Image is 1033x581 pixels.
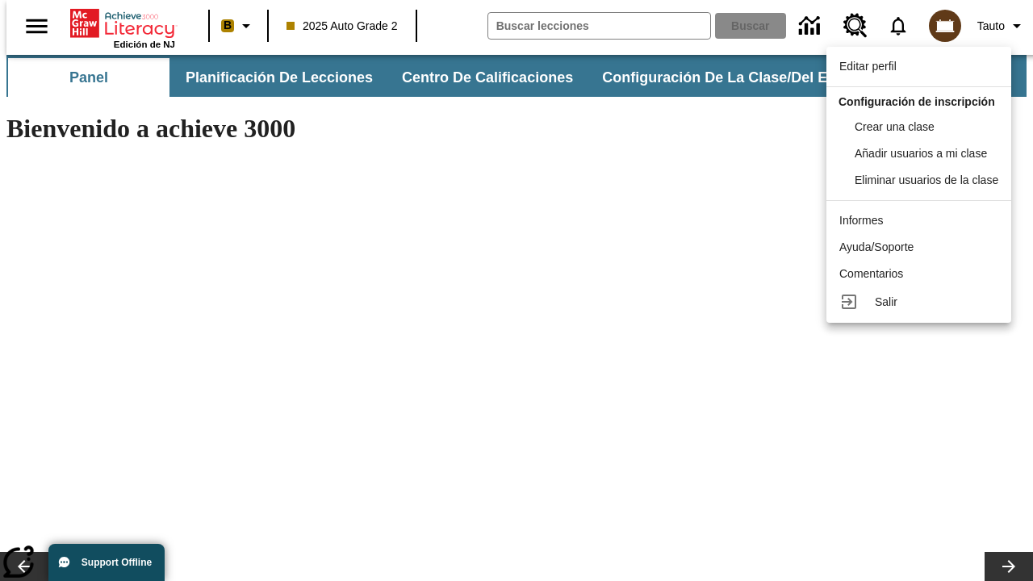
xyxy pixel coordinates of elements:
[839,95,995,108] span: Configuración de inscripción
[839,60,897,73] span: Editar perfil
[839,240,914,253] span: Ayuda/Soporte
[855,147,987,160] span: Añadir usuarios a mi clase
[855,173,998,186] span: Eliminar usuarios de la clase
[839,214,883,227] span: Informes
[875,295,897,308] span: Salir
[839,267,903,280] span: Comentarios
[6,13,236,27] body: Máximo 600 caracteres
[855,120,935,133] span: Crear una clase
